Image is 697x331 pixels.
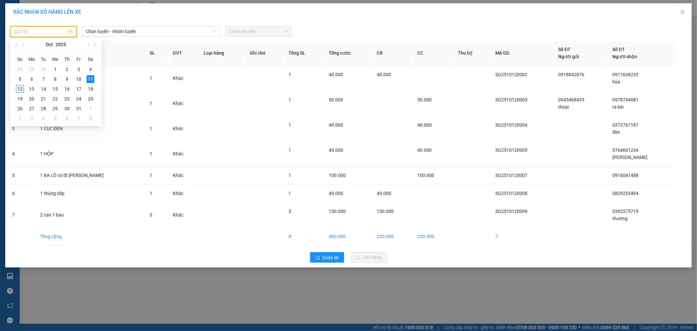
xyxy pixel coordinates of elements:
[40,114,47,122] div: 4
[28,114,36,122] div: 3
[40,65,47,73] div: 30
[85,113,96,123] td: 2025-11-08
[612,130,620,135] span: dĩm
[612,209,639,214] span: 0392575719
[26,64,38,74] td: 2025-09-29
[417,122,432,128] span: 40.000
[495,173,527,178] span: SG2510120007
[7,202,35,228] td: 7
[168,91,199,116] td: Khác
[168,41,199,66] th: ĐVT
[75,65,83,73] div: 3
[35,184,144,202] td: 1 thùng xốp
[150,173,152,178] span: 1
[150,191,152,196] span: 1
[85,74,96,84] td: 2025-10-11
[75,105,83,113] div: 31
[495,122,527,128] span: SG2510120004
[35,166,144,184] td: 1 BA LÔ có đt [PERSON_NAME]
[7,166,35,184] td: 5
[76,6,92,13] span: Nhận:
[612,72,639,77] span: 0911608233
[417,173,434,178] span: 100.000
[75,95,83,103] div: 24
[85,104,96,113] td: 2025-11-01
[7,141,35,166] td: 4
[289,122,291,128] span: 1
[40,75,47,83] div: 7
[26,54,38,64] th: Mo
[324,41,372,66] th: Tổng cước
[26,74,38,84] td: 2025-10-06
[14,54,26,64] th: Su
[372,228,412,246] td: 230.000
[87,85,94,93] div: 18
[150,212,152,218] span: 3
[13,9,81,15] span: XÁC NHẬN SỐ HÀNG LÊN XE
[213,29,217,33] span: down
[612,104,624,110] span: ra bin
[495,72,527,77] span: SG2510120002
[150,126,152,131] span: 1
[289,209,291,214] span: 3
[14,84,26,94] td: 2025-10-12
[329,122,343,128] span: 40.000
[377,72,391,77] span: 40.000
[51,105,59,113] div: 29
[49,74,61,84] td: 2025-10-08
[86,26,216,36] span: Chọn tuyến - nhóm tuyến
[63,85,71,93] div: 16
[168,141,199,166] td: Khác
[150,101,152,106] span: 1
[51,75,59,83] div: 8
[612,122,639,128] span: 0372767187
[6,46,122,54] div: Tên hàng: 2 can 1 bao ( : 3 )
[612,97,639,102] span: 0978794081
[76,6,122,13] div: Romen
[61,74,73,84] td: 2025-10-09
[61,84,73,94] td: 2025-10-16
[168,202,199,228] td: Khác
[377,209,394,214] span: 150.000
[73,64,85,74] td: 2025-10-03
[5,35,15,42] span: CR :
[168,66,199,91] td: Khác
[558,54,579,59] span: Người gửi
[612,148,639,153] span: 0764601234
[85,94,96,104] td: 2025-10-25
[61,104,73,113] td: 2025-10-30
[38,94,49,104] td: 2025-10-21
[680,9,685,15] span: close
[35,228,144,246] td: Tổng cộng
[495,97,527,102] span: SG2510120003
[168,166,199,184] td: Khác
[63,75,71,83] div: 9
[495,191,527,196] span: SG2510120008
[144,41,168,66] th: SL
[49,104,61,113] td: 2025-10-29
[51,114,59,122] div: 5
[558,104,569,110] span: thoại
[612,216,628,221] span: thương
[49,113,61,123] td: 2025-11-05
[612,191,639,196] span: 0829233404
[289,173,291,178] span: 1
[73,74,85,84] td: 2025-10-10
[35,202,144,228] td: 2 can 1 bao
[14,28,67,35] input: 11/10/2025
[412,228,453,246] td: 230.000
[14,74,26,84] td: 2025-10-05
[453,41,490,66] th: Thu hộ
[14,94,26,104] td: 2025-10-19
[417,148,432,153] span: 40.000
[26,84,38,94] td: 2025-10-13
[28,65,36,73] div: 29
[28,105,36,113] div: 27
[26,113,38,123] td: 2025-11-03
[28,85,36,93] div: 13
[16,105,24,113] div: 26
[612,47,625,52] span: Số ĐT
[310,252,344,263] button: rollbackQuay lại
[87,114,94,122] div: 8
[168,184,199,202] td: Khác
